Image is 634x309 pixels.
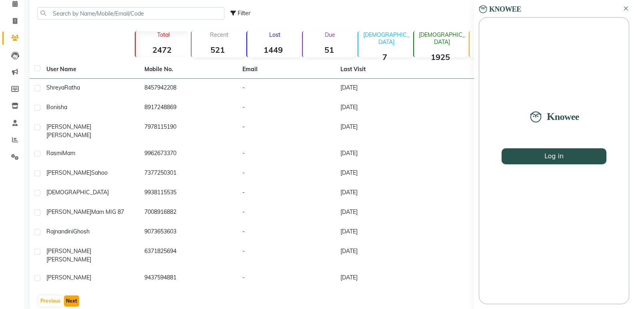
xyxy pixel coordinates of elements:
[247,45,300,55] strong: 1449
[358,52,411,62] strong: 7
[238,79,336,98] td: -
[192,45,244,55] strong: 521
[434,144,532,164] td: ₹280.00
[238,203,336,223] td: -
[434,242,532,269] td: ₹1,810.02
[91,169,108,176] span: Sahoo
[46,84,64,91] span: Shreya
[336,164,434,183] td: [DATE]
[46,189,109,196] span: [DEMOGRAPHIC_DATA]
[140,223,238,242] td: 9073653603
[46,256,91,263] span: [PERSON_NAME]
[238,98,336,118] td: -
[336,242,434,269] td: [DATE]
[417,31,466,46] p: [DEMOGRAPHIC_DATA]
[238,164,336,183] td: -
[336,223,434,242] td: [DATE]
[140,164,238,183] td: 7377250301
[195,31,244,38] p: Recent
[140,60,238,79] th: Mobile No.
[434,269,532,288] td: ₹110.00
[62,150,75,157] span: Mam
[73,228,90,235] span: Ghosh
[303,45,355,55] strong: 51
[473,31,522,38] p: Member
[42,60,140,79] th: User Name
[362,31,411,46] p: [DEMOGRAPHIC_DATA]
[238,60,336,79] th: Email
[46,208,91,215] span: [PERSON_NAME]
[434,223,532,242] td: ₹4,019.03
[434,183,532,203] td: ₹360.00
[434,118,532,144] td: ₹31,713.00
[304,31,355,38] p: Due
[136,45,188,55] strong: 2472
[336,183,434,203] td: [DATE]
[38,295,62,307] button: Previous
[336,203,434,223] td: [DATE]
[238,183,336,203] td: -
[140,269,238,288] td: 9437594881
[238,118,336,144] td: -
[434,203,532,223] td: ₹15,659.99
[336,269,434,288] td: [DATE]
[46,104,67,111] span: Bonisha
[434,79,532,98] td: ₹200.00
[238,223,336,242] td: -
[470,45,522,55] strong: 1
[64,84,80,91] span: Ratha
[238,144,336,164] td: -
[336,144,434,164] td: [DATE]
[91,208,124,215] span: Mam MIG 87
[46,228,73,235] span: Rajnandini
[46,150,62,157] span: Rasmi
[140,79,238,98] td: 8457942208
[414,52,466,62] strong: 1925
[37,7,224,20] input: Search by Name/Mobile/Email/Code
[336,79,434,98] td: [DATE]
[46,169,91,176] span: [PERSON_NAME]
[238,242,336,269] td: -
[238,10,250,17] span: Filter
[46,274,91,281] span: [PERSON_NAME]
[238,269,336,288] td: -
[64,295,79,307] button: Next
[434,164,532,183] td: ₹9,790.02
[139,31,188,38] p: Total
[336,60,434,79] th: Last Visit
[46,123,91,130] span: [PERSON_NAME]
[140,144,238,164] td: 9962673370
[140,242,238,269] td: 6371825694
[140,118,238,144] td: 7978115190
[46,247,91,255] span: [PERSON_NAME]
[140,203,238,223] td: 7008916882
[46,132,91,139] span: [PERSON_NAME]
[250,31,300,38] p: Lost
[336,118,434,144] td: [DATE]
[336,98,434,118] td: [DATE]
[140,98,238,118] td: 8917248869
[434,98,532,118] td: ₹300.00
[140,183,238,203] td: 9938115535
